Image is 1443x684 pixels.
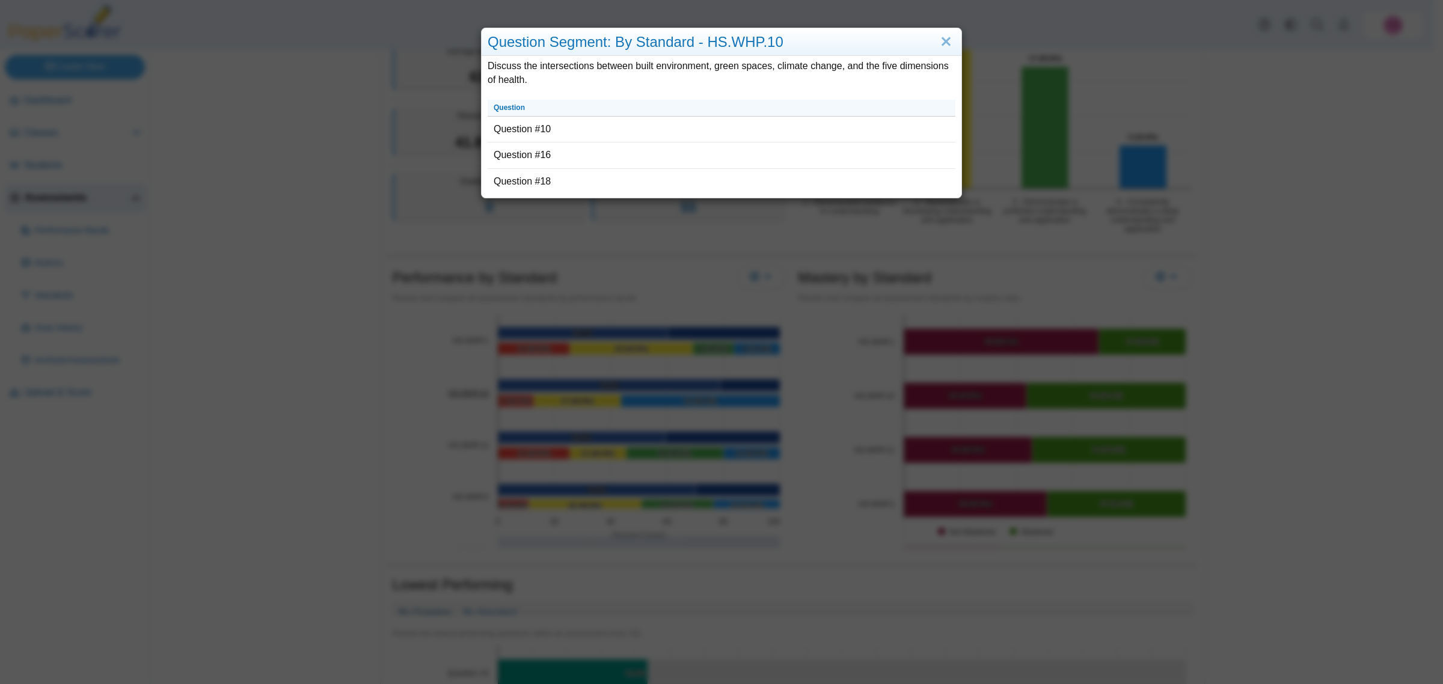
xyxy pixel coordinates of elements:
[937,32,955,52] a: Close
[488,100,955,117] th: Question
[482,56,961,198] div: Discuss the intersections between built environment, green spaces, climate change, and the five d...
[488,117,955,142] td: Question #10
[482,28,961,56] div: Question Segment: By Standard - HS.WHP.10
[488,169,955,194] td: Question #18
[488,142,955,168] td: Question #16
